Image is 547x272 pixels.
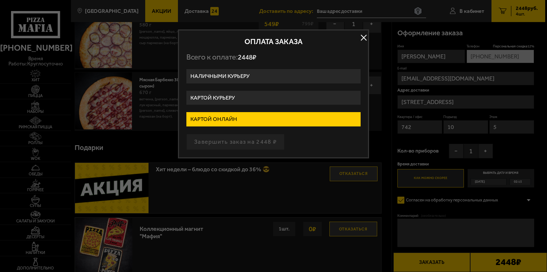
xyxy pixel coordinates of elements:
h2: Оплата заказа [186,38,361,45]
label: Картой онлайн [186,112,361,126]
label: Картой курьеру [186,91,361,105]
p: Всего к оплате: [186,53,361,62]
span: 2448 ₽ [238,53,256,61]
label: Наличными курьеру [186,69,361,83]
